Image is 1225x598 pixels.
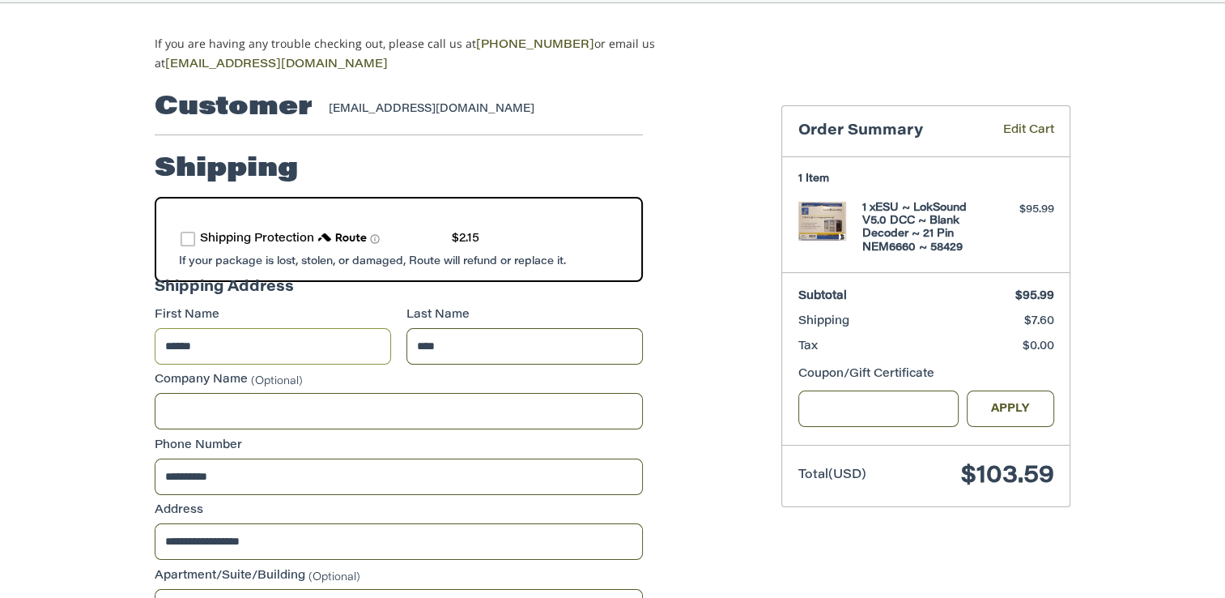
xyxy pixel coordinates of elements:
[406,307,643,324] label: Last Name
[155,277,294,307] legend: Shipping Address
[967,391,1054,427] button: Apply
[798,469,866,481] span: Total (USD)
[155,92,313,124] h2: Customer
[165,59,388,70] a: [EMAIL_ADDRESS][DOMAIN_NAME]
[1024,316,1054,327] span: $7.60
[798,366,1054,383] div: Coupon/Gift Certificate
[798,341,818,352] span: Tax
[1015,291,1054,302] span: $95.99
[155,372,643,389] label: Company Name
[155,153,298,186] h2: Shipping
[798,291,847,302] span: Subtotal
[370,234,380,244] span: Learn more
[452,231,479,248] div: $2.15
[179,256,566,267] span: If your package is lost, stolen, or damaged, Route will refund or replace it.
[155,307,391,324] label: First Name
[181,223,617,256] div: route shipping protection selector element
[798,122,980,141] h3: Order Summary
[961,464,1054,489] span: $103.59
[155,502,643,519] label: Address
[329,101,627,117] div: [EMAIL_ADDRESS][DOMAIN_NAME]
[990,202,1054,218] div: $95.99
[798,391,959,427] input: Gift Certificate or Coupon Code
[798,316,849,327] span: Shipping
[980,122,1054,141] a: Edit Cart
[1023,341,1054,352] span: $0.00
[155,438,643,455] label: Phone Number
[308,571,360,582] small: (Optional)
[155,35,706,74] p: If you are having any trouble checking out, please call us at or email us at
[862,202,986,254] h4: 1 x ESU ~ LokSound V5.0 DCC ~ Blank Decoder ~ 21 Pin NEM6660 ~ 58429
[476,40,594,51] a: [PHONE_NUMBER]
[155,568,643,585] label: Apartment/Suite/Building
[798,173,1054,186] h3: 1 Item
[251,376,303,387] small: (Optional)
[200,233,314,245] span: Shipping Protection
